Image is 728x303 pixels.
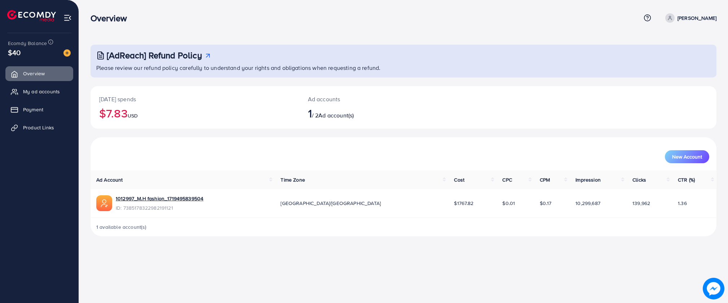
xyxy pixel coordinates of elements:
[7,10,56,21] img: logo
[308,106,447,120] h2: / 2
[665,150,709,163] button: New Account
[575,200,600,207] span: 10,299,687
[107,50,202,61] h3: [AdReach] Refund Policy
[678,200,687,207] span: 1.36
[308,95,447,103] p: Ad accounts
[23,106,43,113] span: Payment
[5,120,73,135] a: Product Links
[8,47,21,58] span: $40
[632,176,646,183] span: Clicks
[662,13,716,23] a: [PERSON_NAME]
[308,105,312,121] span: 1
[96,223,147,231] span: 1 available account(s)
[281,176,305,183] span: Time Zone
[703,278,724,299] img: image
[8,40,47,47] span: Ecomdy Balance
[96,63,712,72] p: Please review our refund policy carefully to understand your rights and obligations when requesti...
[5,66,73,81] a: Overview
[23,124,54,131] span: Product Links
[96,176,123,183] span: Ad Account
[23,88,60,95] span: My ad accounts
[575,176,601,183] span: Impression
[678,14,716,22] p: [PERSON_NAME]
[672,154,702,159] span: New Account
[63,49,71,57] img: image
[502,200,515,207] span: $0.01
[91,13,133,23] h3: Overview
[454,200,473,207] span: $1767.82
[96,195,112,211] img: ic-ads-acc.e4c84228.svg
[632,200,650,207] span: 139,962
[99,106,291,120] h2: $7.83
[281,200,381,207] span: [GEOGRAPHIC_DATA]/[GEOGRAPHIC_DATA]
[99,95,291,103] p: [DATE] spends
[128,112,138,119] span: USD
[23,70,45,77] span: Overview
[116,204,203,211] span: ID: 7385178322982191121
[63,14,72,22] img: menu
[318,111,354,119] span: Ad account(s)
[540,200,551,207] span: $0.17
[5,84,73,99] a: My ad accounts
[5,102,73,117] a: Payment
[540,176,550,183] span: CPM
[502,176,512,183] span: CPC
[678,176,695,183] span: CTR (%)
[454,176,464,183] span: Cost
[116,195,203,202] a: 1012997_M.H fashion_1719495839504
